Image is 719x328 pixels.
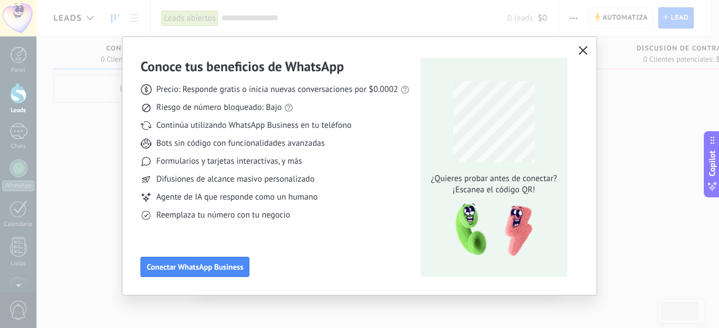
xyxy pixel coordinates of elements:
[156,156,302,167] span: Formularios y tarjetas interactivas, y más
[156,138,325,149] span: Bots sin código con funcionalidades avanzadas
[156,120,351,131] span: Continúa utilizando WhatsApp Business en tu teléfono
[446,200,535,260] img: qr-pic-1x.png
[156,174,315,185] span: Difusiones de alcance masivo personalizado
[156,192,317,203] span: Agente de IA que responde como un humano
[147,263,243,271] span: Conectar WhatsApp Business
[707,150,718,176] span: Copilot
[427,184,560,196] span: ¡Escanea el código QR!
[156,102,281,113] span: Riesgo de número bloqueado: Bajo
[140,58,344,75] h3: Conoce tus beneficios de WhatsApp
[140,257,249,277] button: Conectar WhatsApp Business
[156,84,398,95] span: Precio: Responde gratis o inicia nuevas conversaciones por $0.0002
[156,210,290,221] span: Reemplaza tu número con tu negocio
[427,173,560,184] span: ¿Quieres probar antes de conectar?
